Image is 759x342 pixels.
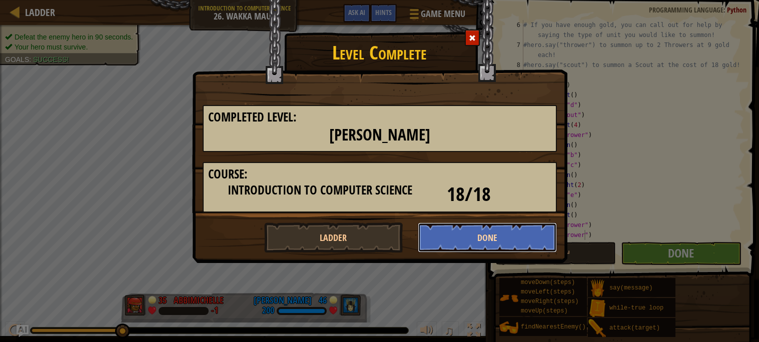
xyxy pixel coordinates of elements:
[193,37,567,63] h1: Level Complete
[208,167,551,181] h3: Course:
[418,222,557,252] button: Done
[208,110,551,124] h3: Completed Level:
[447,180,491,207] span: 18/18
[208,126,551,144] h2: [PERSON_NAME]
[264,222,403,252] button: Ladder
[208,183,432,197] h3: Introduction to Computer Science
